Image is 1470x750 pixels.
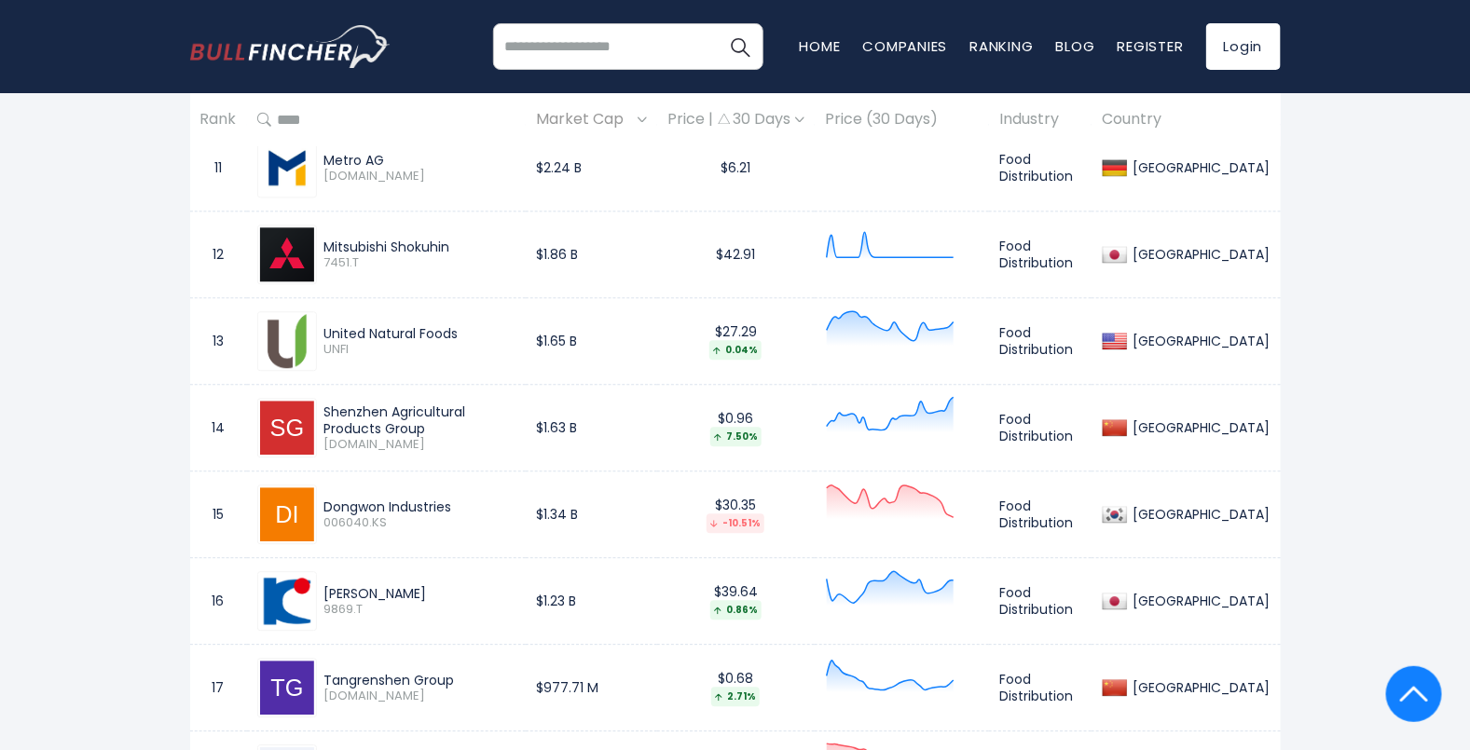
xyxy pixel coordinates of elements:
span: UNFI [324,342,515,358]
th: Rank [190,93,247,148]
div: $0.68 [667,670,804,706]
a: Go to homepage [190,25,391,68]
td: 13 [190,298,247,385]
td: 17 [190,645,247,731]
td: Food Distribution [989,298,1092,385]
div: [GEOGRAPHIC_DATA] [1128,419,1270,436]
div: Price | 30 Days [667,111,804,130]
td: $1.63 B [526,385,657,471]
td: Food Distribution [989,125,1092,211]
td: $1.65 B [526,298,657,385]
span: 7451.T [324,255,515,271]
div: 2.71% [711,687,760,706]
div: [GEOGRAPHIC_DATA] [1128,593,1270,609]
th: Industry [989,93,1092,148]
span: [DOMAIN_NAME] [324,689,515,704]
img: bullfincher logo [190,25,391,68]
td: 15 [190,471,247,558]
td: 11 [190,125,247,211]
td: 14 [190,385,247,471]
a: Blog [1056,36,1095,56]
div: Metro AG [324,152,515,169]
div: [GEOGRAPHIC_DATA] [1128,159,1270,176]
td: 16 [190,558,247,645]
a: Login [1206,23,1281,70]
img: 7451.T.png [260,227,314,281]
div: Tangrenshen Group [324,672,515,689]
div: [GEOGRAPHIC_DATA] [1128,506,1270,523]
div: [PERSON_NAME] [324,585,515,602]
td: $1.86 B [526,211,657,298]
div: 0.86% [710,600,762,620]
div: $0.96 [667,410,804,446]
a: Ranking [970,36,1034,56]
div: Shenzhen Agricultural Products Group [324,403,515,437]
img: 9869.T.png [260,574,314,628]
td: Food Distribution [989,385,1092,471]
div: United Natural Foods [324,325,515,342]
a: Register [1118,36,1184,56]
span: 006040.KS [324,515,515,531]
div: $42.91 [667,246,804,263]
div: Dongwon Industries [324,498,515,515]
th: Country [1092,93,1280,148]
div: $27.29 [667,323,804,360]
div: -10.51% [707,513,764,533]
img: UNFI.png [260,314,314,368]
span: Market Cap [536,106,633,135]
td: $1.23 B [526,558,657,645]
a: Home [800,36,841,56]
div: [GEOGRAPHIC_DATA] [1128,333,1270,349]
span: [DOMAIN_NAME] [324,169,515,184]
div: 7.50% [710,427,762,446]
div: Mitsubishi Shokuhin [324,239,515,255]
div: $39.64 [667,583,804,620]
td: $1.34 B [526,471,657,558]
td: Food Distribution [989,645,1092,731]
a: Companies [863,36,948,56]
td: $977.71 M [526,645,657,731]
td: 12 [190,211,247,298]
td: Food Distribution [989,558,1092,645]
td: Food Distribution [989,211,1092,298]
div: $30.35 [667,497,804,533]
td: Food Distribution [989,471,1092,558]
span: [DOMAIN_NAME] [324,437,515,453]
span: 9869.T [324,602,515,618]
img: B4B.DE.png [260,141,314,195]
div: 0.04% [709,340,762,360]
div: [GEOGRAPHIC_DATA] [1128,246,1270,263]
button: Search [717,23,763,70]
th: Price (30 Days) [815,93,989,148]
div: $6.21 [667,159,804,176]
div: [GEOGRAPHIC_DATA] [1128,679,1270,696]
td: $2.24 B [526,125,657,211]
